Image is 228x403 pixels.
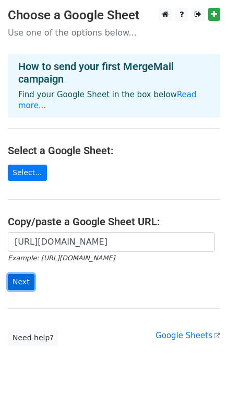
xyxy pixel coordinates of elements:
[18,90,197,110] a: Read more...
[8,8,220,23] h3: Choose a Google Sheet
[8,215,220,228] h4: Copy/paste a Google Sheet URL:
[8,165,47,181] a: Select...
[8,274,34,290] input: Next
[8,232,215,252] input: Paste your Google Sheet URL here
[8,144,220,157] h4: Select a Google Sheet:
[8,254,115,262] small: Example: [URL][DOMAIN_NAME]
[18,89,210,111] p: Find your Google Sheet in the box below
[18,60,210,85] h4: How to send your first MergeMail campaign
[8,330,58,346] a: Need help?
[176,353,228,403] iframe: Chat Widget
[8,27,220,38] p: Use one of the options below...
[155,331,220,340] a: Google Sheets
